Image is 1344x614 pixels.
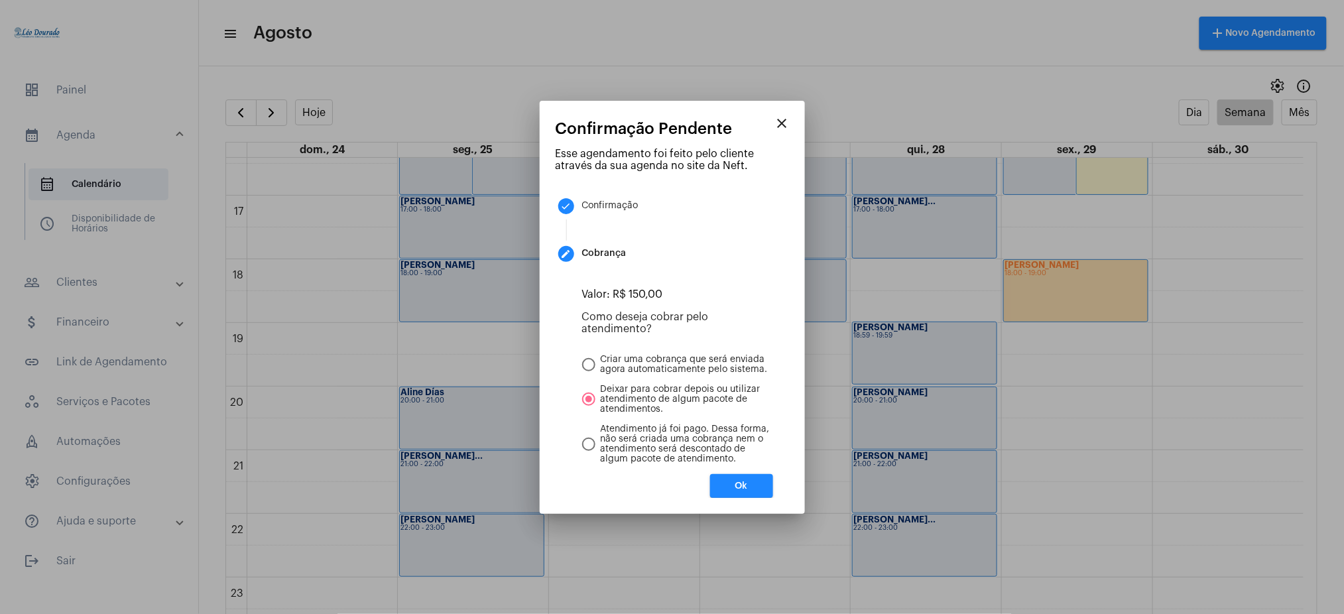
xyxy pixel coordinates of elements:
div: Confirmação [582,201,639,211]
mat-icon: create [561,249,572,259]
label: Como deseja cobrar pelo atendimento? [582,312,709,334]
button: Ok [710,474,773,498]
span: Deixar para cobrar depois ou utilizar atendimento de algum pacote de atendimentos. [595,385,773,414]
p: Valor: R$ 150,00 [582,288,773,300]
div: Cobrança [582,249,627,259]
span: Ok [735,481,748,491]
mat-icon: close [774,115,790,131]
p: Esse agendamento foi feito pelo cliente através da sua agenda no site da Neft. [556,148,789,172]
span: Criar uma cobrança que será enviada agora automaticamente pelo sistema. [595,355,773,375]
mat-icon: done [561,201,572,212]
span: Confirmação Pendente [556,120,733,137]
span: Atendimento já foi pago. Dessa forma, não será criada uma cobrança nem o atendimento será descont... [595,424,773,464]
